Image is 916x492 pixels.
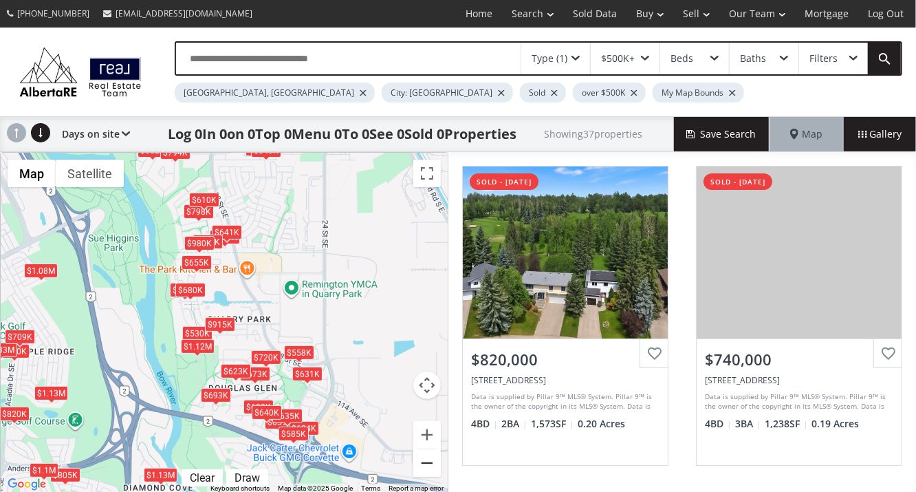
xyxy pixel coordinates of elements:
div: $602K [243,400,274,414]
div: Map [770,117,843,151]
div: $655K [182,255,212,269]
div: $1.13M [34,385,68,400]
div: $740,000 [705,349,893,370]
h1: Log 0In 0on 0Top 0Menu 0To 0See 0Sold 0Properties [168,125,517,144]
div: $624K [289,420,319,435]
div: $641K [212,225,242,239]
div: $980K [184,236,215,250]
span: Gallery [858,127,902,141]
div: Type (1) [532,54,567,63]
div: $709K [5,330,35,344]
div: Click to draw. [226,471,268,484]
h2: Showing 37 properties [545,129,643,139]
div: $652K [138,142,168,157]
a: Report a map error [389,484,444,492]
span: 2 BA [501,417,527,431]
div: Beds [670,54,693,63]
button: Show street map [8,160,56,187]
button: Zoom out [413,449,441,477]
img: Logo [14,44,147,100]
div: $508K [170,282,200,297]
div: $585K [279,426,309,440]
div: $530K [182,326,212,341]
div: 776 Acadia Drive SE, Calgary, AB T2J 0C5 [705,374,893,386]
button: Show satellite imagery [56,160,124,187]
div: 912 Mapleglade Drive SE, Calgary, AB T2J 2G6 [471,374,659,386]
div: $680K [175,283,206,297]
span: [PHONE_NUMBER] [17,8,89,19]
div: Gallery [843,117,916,151]
span: 1,573 SF [531,417,574,431]
div: Baths [740,54,766,63]
button: Zoom in [413,421,441,449]
div: [GEOGRAPHIC_DATA], [GEOGRAPHIC_DATA] [175,83,375,103]
div: $640K [252,405,282,420]
span: 3 BA [735,417,761,431]
div: $1.08M [24,264,58,278]
a: Terms [361,484,380,492]
div: $1.1M [30,463,58,478]
div: Clear [186,471,218,484]
button: Save Search [674,117,770,151]
span: 4 BD [471,417,498,431]
div: $1.13M [144,468,177,482]
div: Days on site [55,117,130,151]
a: sold - [DATE]$820,000[STREET_ADDRESS]Data is supplied by Pillar 9™ MLS® System. Pillar 9™ is the ... [448,152,682,480]
div: $805K [50,468,80,482]
div: Data is supplied by Pillar 9™ MLS® System. Pillar 9™ is the owner of the copyright in its MLS® Sy... [705,392,890,412]
a: sold - [DATE]$740,000[STREET_ADDRESS]Data is supplied by Pillar 9™ MLS® System. Pillar 9™ is the ... [682,152,916,480]
div: $623K [221,363,251,378]
div: Draw [231,471,263,484]
div: $673K [240,367,270,381]
span: Map [790,127,823,141]
div: over $500K [573,83,646,103]
span: 1,238 SF [765,417,808,431]
div: $720K [251,350,281,364]
span: [EMAIL_ADDRESS][DOMAIN_NAME] [116,8,252,19]
div: $1.12M [181,339,215,353]
div: $820,000 [471,349,659,370]
span: Map data ©2025 Google [278,484,353,492]
div: $635K [272,409,303,423]
button: Map camera controls [413,372,441,399]
div: $798K [184,204,214,219]
div: $781K [193,235,223,249]
div: $500K+ [601,54,635,63]
span: 0.19 Acres [811,417,859,431]
div: $915K [205,317,235,332]
div: $693K [201,388,231,403]
button: Toggle fullscreen view [413,160,441,187]
span: 4 BD [705,417,732,431]
div: City: [GEOGRAPHIC_DATA] [382,83,513,103]
div: Click to clear. [182,471,223,484]
a: [EMAIL_ADDRESS][DOMAIN_NAME] [96,1,259,26]
div: Filters [809,54,838,63]
div: Sold [520,83,566,103]
div: $558K [284,345,314,360]
div: Data is supplied by Pillar 9™ MLS® System. Pillar 9™ is the owner of the copyright in its MLS® Sy... [471,392,656,412]
div: $643K [251,142,281,157]
span: 0.20 Acres [578,417,625,431]
div: $610K [189,192,219,206]
div: $631K [292,366,323,381]
div: $794K [160,145,190,160]
div: My Map Bounds [653,83,744,103]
